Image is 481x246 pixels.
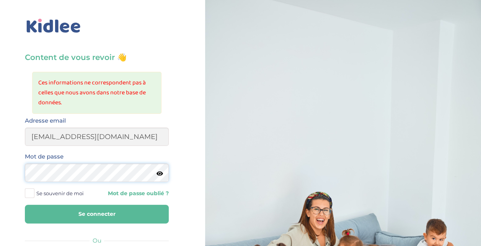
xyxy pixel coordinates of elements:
a: Mot de passe oublié ? [103,190,169,197]
input: Email [25,128,169,146]
label: Mot de passe [25,152,64,162]
label: Adresse email [25,116,66,126]
span: Ou [93,237,101,244]
h3: Content de vous revoir 👋 [25,52,169,63]
li: Ces informations ne correspondent pas à celles que nous avons dans notre base de données. [38,78,156,108]
button: Se connecter [25,205,169,223]
span: Se souvenir de moi [36,188,84,198]
keeper-lock: Open Keeper Popup [153,168,163,177]
img: logo_kidlee_bleu [25,17,82,35]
